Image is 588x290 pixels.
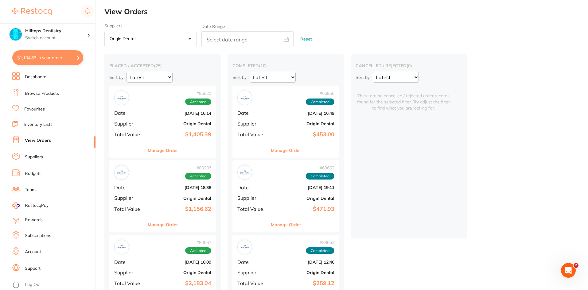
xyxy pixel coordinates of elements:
[150,121,211,126] b: Origin Dental
[306,247,334,254] span: Completed
[306,91,334,96] span: # 65860
[271,217,301,232] button: Manage Order
[185,165,211,170] span: # 83207
[356,63,462,68] h2: cancelled / rejected ( 0 )
[306,165,334,170] span: # 63662
[201,24,225,29] label: Date Range
[12,280,94,290] button: Log Out
[306,99,334,105] span: Completed
[150,111,211,116] b: [DATE] 16:14
[116,167,127,178] img: Origin Dental
[12,202,49,209] a: RestocqPay
[185,99,211,105] span: Accepted
[25,28,87,34] h4: Hilltops Dentistry
[273,280,334,287] b: $259.12
[574,263,578,268] span: 2
[185,173,211,180] span: Accepted
[114,110,145,116] span: Date
[185,240,211,245] span: # 80561
[273,196,334,201] b: Origin Dental
[150,185,211,190] b: [DATE] 18:38
[25,187,36,193] a: Team
[25,249,41,255] a: Account
[104,31,197,47] button: Origin Dental
[25,233,51,239] a: Subscriptions
[232,63,339,68] h2: completed ( 10 )
[185,247,211,254] span: Accepted
[25,203,49,209] span: RestocqPay
[12,202,20,209] img: RestocqPay
[237,110,268,116] span: Date
[356,86,451,111] span: There are no cancelled / rejected order records found for the selected filter. Try adjust the fil...
[271,143,301,158] button: Manage Order
[239,167,251,178] img: Origin Dental
[201,31,294,47] input: Select date range
[114,132,145,137] span: Total Value
[148,143,178,158] button: Manage Order
[237,185,268,190] span: Date
[114,121,145,126] span: Supplier
[25,35,87,41] p: Switch account
[114,206,145,212] span: Total Value
[116,241,127,253] img: Origin Dental
[114,185,145,190] span: Date
[239,241,251,253] img: Origin Dental
[109,63,216,68] h2: placed / accepted ( 25 )
[273,121,334,126] b: Origin Dental
[185,91,211,96] span: # 86521
[237,206,268,212] span: Total Value
[114,259,145,265] span: Date
[150,206,211,212] b: $1,156.62
[273,270,334,275] b: Origin Dental
[273,185,334,190] b: [DATE] 19:11
[12,8,52,15] img: Restocq Logo
[561,263,576,278] iframe: Intercom live chat
[237,121,268,126] span: Supplier
[10,28,22,41] img: Hilltops Dentistry
[25,154,43,160] a: Suppliers
[110,36,138,41] p: Origin Dental
[273,131,334,138] b: $453.00
[104,23,197,28] label: Suppliers
[237,195,268,201] span: Supplier
[237,280,268,286] span: Total Value
[24,106,45,112] a: Favourites
[116,92,127,104] img: Origin Dental
[273,206,334,212] b: $471.93
[306,173,334,180] span: Completed
[150,280,211,287] b: $2,183.04
[239,92,251,104] img: Origin Dental
[306,240,334,245] span: # 33552
[148,217,178,232] button: Manage Order
[109,160,216,232] div: Origin Dental#83207AcceptedDate[DATE] 18:38SupplierOrigin DentalTotal Value$1,156.62Manage Order
[25,91,59,97] a: Browse Products
[150,131,211,138] b: $1,405.39
[12,50,83,65] button: $1,104.83 in your order
[12,5,52,19] a: Restocq Logo
[25,74,46,80] a: Dashboard
[25,265,41,272] a: Support
[273,260,334,265] b: [DATE] 12:46
[237,270,268,275] span: Supplier
[25,171,41,177] a: Budgets
[298,31,314,47] button: Reset
[25,282,41,288] a: Log Out
[150,260,211,265] b: [DATE] 16:09
[114,280,145,286] span: Total Value
[25,217,43,223] a: Rewards
[25,137,51,144] a: View Orders
[273,111,334,116] b: [DATE] 16:49
[232,75,247,80] p: Sort by
[109,75,123,80] p: Sort by
[104,7,588,16] h2: View Orders
[237,132,268,137] span: Total Value
[237,259,268,265] span: Date
[114,270,145,275] span: Supplier
[356,75,370,80] p: Sort by
[109,86,216,158] div: Origin Dental#86521AcceptedDate[DATE] 16:14SupplierOrigin DentalTotal Value$1,405.39Manage Order
[114,195,145,201] span: Supplier
[24,122,53,128] a: Inventory Lists
[150,196,211,201] b: Origin Dental
[150,270,211,275] b: Origin Dental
